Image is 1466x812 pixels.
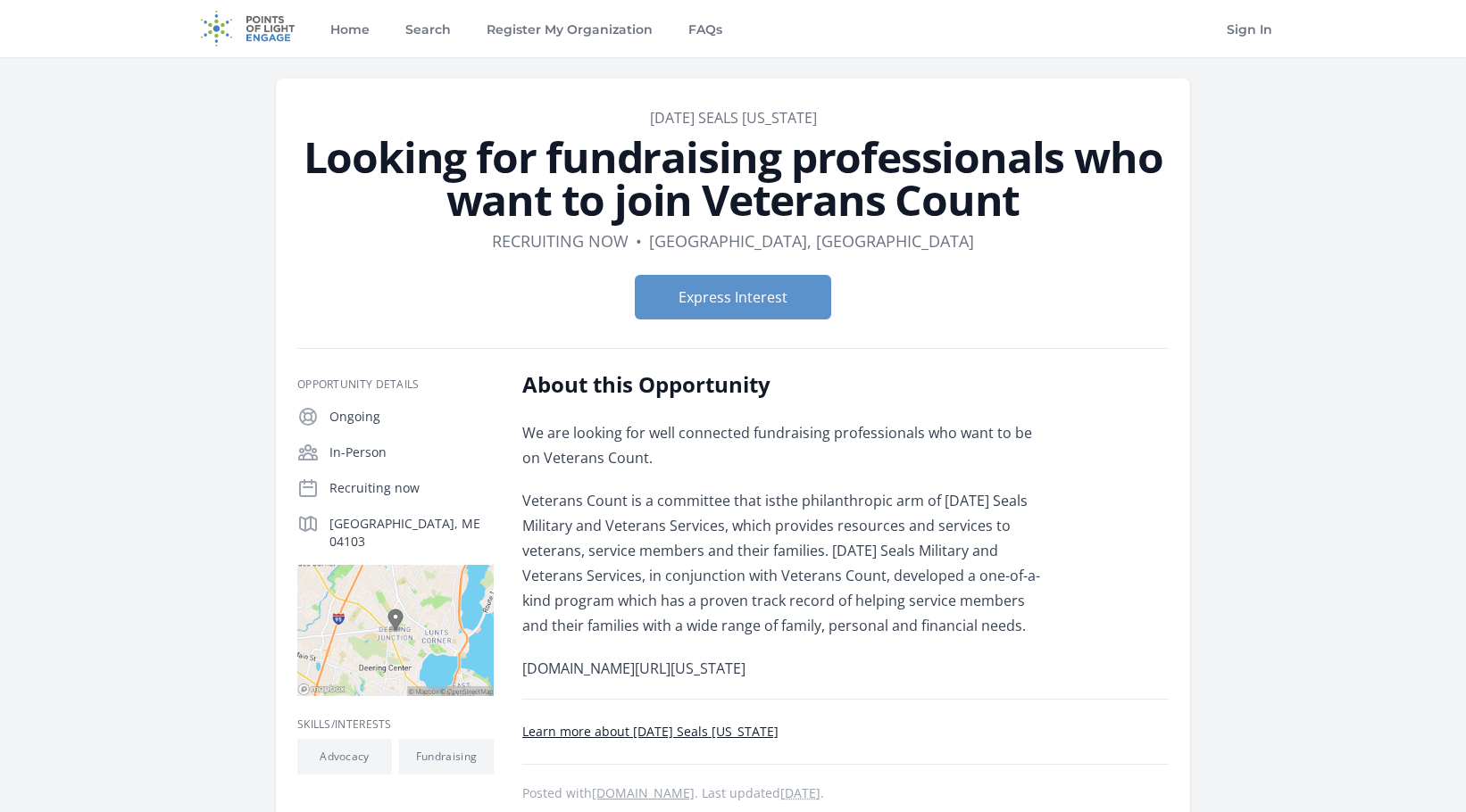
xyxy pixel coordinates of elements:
p: Ongoing [329,408,494,426]
span: Veterans Count is a committee that isthe philanthropic arm of [DATE] Seals Military and Veterans ... [522,491,1040,635]
p: In-Person [329,443,494,461]
h2: About this Opportunity [522,370,1045,399]
p: We are looking for well connected fundraising professionals who want to be on Veterans Count. [522,420,1045,470]
a: Learn more about [DATE] Seals [US_STATE] [522,723,779,740]
h3: Opportunity Details [297,377,494,392]
img: Map [297,565,494,696]
li: Advocacy [297,739,392,775]
span: [DOMAIN_NAME][URL][US_STATE] [522,659,745,678]
button: Express Interest [635,275,831,319]
li: Fundraising [399,739,494,775]
h1: Looking for fundraising professionals who want to join Veterans Count [297,136,1169,221]
p: Posted with . Last updated . [522,786,1169,800]
a: [DATE] Seals [US_STATE] [650,108,817,128]
p: [GEOGRAPHIC_DATA], ME 04103 [329,515,494,551]
abbr: Thu, Sep 11, 2025 11:24 AM [780,784,820,801]
h3: Skills/Interests [297,717,494,732]
dd: Recruiting now [492,228,629,253]
div: • [636,228,642,253]
dd: [GEOGRAPHIC_DATA], [GEOGRAPHIC_DATA] [649,228,974,253]
a: [DOMAIN_NAME] [592,784,695,801]
p: Recruiting now [329,479,494,497]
